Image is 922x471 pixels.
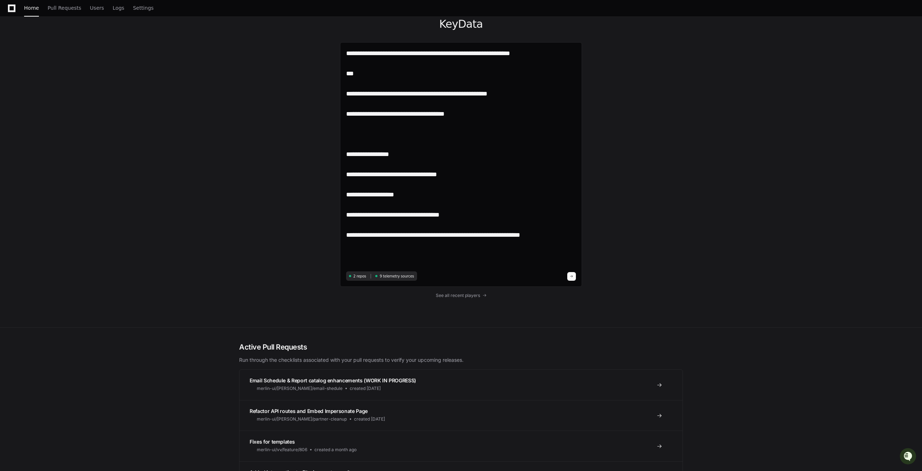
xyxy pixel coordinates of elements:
[899,447,918,467] iframe: Open customer support
[250,377,416,383] span: Email Schedule & Report catalog enhancements (WORK IN PROGRESS)
[257,386,343,391] span: merlin-ui/[PERSON_NAME]/email-shedule
[250,408,368,414] span: Refactor API routes and Embed Impersonate Page
[350,386,381,391] span: created [DATE]
[340,293,582,298] a: See all recent players
[24,61,91,67] div: We're available if you need us!
[240,400,682,431] a: Refactor API routes and Embed Impersonate Pagemerlin-ui/[PERSON_NAME]/partner-cleanupcreated [DATE]
[24,6,39,10] span: Home
[7,29,131,40] div: Welcome
[48,6,81,10] span: Pull Requests
[353,274,366,279] span: 2 repos
[133,6,153,10] span: Settings
[354,416,385,422] span: created [DATE]
[250,439,295,445] span: Fixes for templates
[51,75,87,81] a: Powered byPylon
[90,6,104,10] span: Users
[113,6,124,10] span: Logs
[240,370,682,400] a: Email Schedule & Report catalog enhancements (WORK IN PROGRESS)merlin-ui/[PERSON_NAME]/email-shed...
[239,342,683,352] h2: Active Pull Requests
[72,76,87,81] span: Pylon
[122,56,131,65] button: Start new chat
[24,54,118,61] div: Start new chat
[257,447,307,453] span: merlin-ui/vv/feature/806
[239,356,683,364] p: Run through the checklists associated with your pull requests to verify your upcoming releases.
[340,18,582,31] h1: KeyData
[436,293,480,298] span: See all recent players
[380,274,414,279] span: 9 telemetry sources
[257,416,347,422] span: merlin-ui/[PERSON_NAME]/partner-cleanup
[7,54,20,67] img: 1756235613930-3d25f9e4-fa56-45dd-b3ad-e072dfbd1548
[314,447,357,453] span: created a month ago
[240,431,682,461] a: Fixes for templatesmerlin-ui/vv/feature/806created a month ago
[7,7,22,22] img: PlayerZero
